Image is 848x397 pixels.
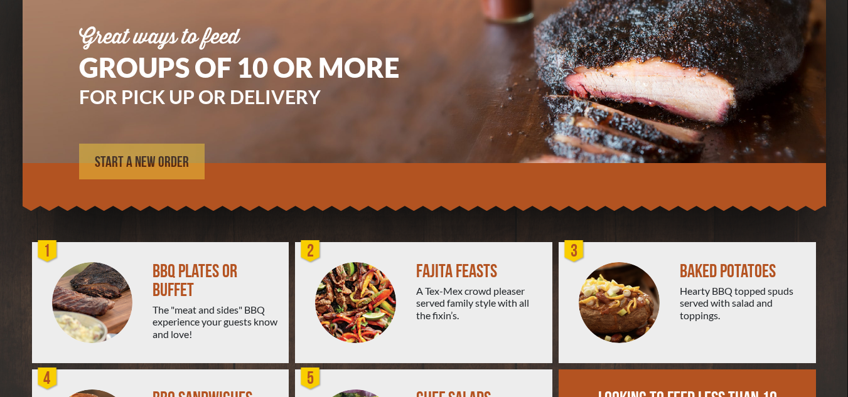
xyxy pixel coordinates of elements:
div: 2 [298,239,323,264]
img: PEJ-BBQ-Buffet.png [52,262,133,343]
div: BAKED POTATOES [680,262,806,281]
div: Great ways to feed [79,28,437,48]
div: The "meat and sides" BBQ experience your guests know and love! [153,304,279,340]
img: PEJ-Baked-Potato.png [579,262,660,343]
div: FAJITA FEASTS [416,262,542,281]
div: 5 [298,366,323,391]
h1: GROUPS OF 10 OR MORE [79,54,437,81]
a: START A NEW ORDER [79,144,205,179]
div: Hearty BBQ topped spuds served with salad and toppings. [680,285,806,321]
div: BBQ PLATES OR BUFFET [153,262,279,300]
div: A Tex-Mex crowd pleaser served family style with all the fixin’s. [416,285,542,321]
div: 3 [562,239,587,264]
span: START A NEW ORDER [95,155,189,170]
img: PEJ-Fajitas.png [315,262,396,343]
div: 4 [35,366,60,391]
h3: FOR PICK UP OR DELIVERY [79,87,437,106]
div: 1 [35,239,60,264]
